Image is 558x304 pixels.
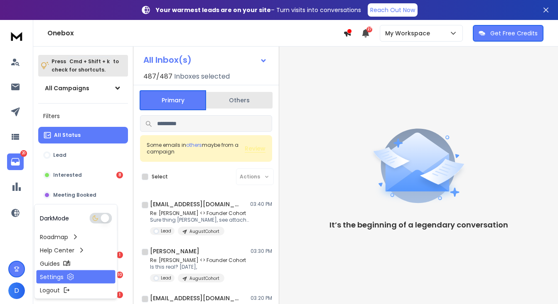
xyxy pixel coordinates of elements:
[156,6,361,14] p: – Turn visits into conversations
[150,200,241,208] h1: [EMAIL_ADDRESS][DOMAIN_NAME]
[38,187,128,203] button: Meeting Booked
[38,127,128,143] button: All Status
[137,52,274,68] button: All Inbox(s)
[189,275,219,282] p: AugustCohort
[68,57,111,66] span: Cmd + Shift + k
[8,282,25,299] button: D
[116,272,123,278] div: 10
[52,57,119,74] p: Press to check for shortcuts.
[245,144,265,153] button: Review
[473,25,543,42] button: Get Free Credits
[368,3,418,17] a: Reach Out Now
[40,214,69,222] p: Dark Mode
[38,110,128,122] h3: Filters
[147,142,245,155] div: Some emails in maybe from a campaign
[40,273,64,281] p: Settings
[206,91,273,109] button: Others
[143,72,172,82] span: 487 / 487
[251,295,272,302] p: 03:20 PM
[156,6,271,14] strong: Your warmest leads are on your site
[54,132,81,138] p: All Status
[490,29,538,37] p: Get Free Credits
[37,244,116,257] a: Help Center
[37,257,116,270] a: Guides
[7,153,24,170] a: 20
[38,147,128,163] button: Lead
[116,292,123,298] div: 1
[150,247,199,255] h1: [PERSON_NAME]
[366,27,372,32] span: 27
[150,210,250,217] p: Re: [PERSON_NAME] <> Founder Cohort
[143,56,192,64] h1: All Inbox(s)
[53,152,66,158] p: Lead
[116,172,123,178] div: 8
[38,167,128,183] button: Interested8
[251,248,272,255] p: 03:30 PM
[47,28,343,38] h1: Onebox
[20,150,27,157] p: 20
[140,90,206,110] button: Primary
[40,260,60,268] p: Guides
[40,233,68,241] p: Roadmap
[150,294,241,302] h1: [EMAIL_ADDRESS][DOMAIN_NAME]
[174,72,230,82] h3: Inboxes selected
[161,275,171,281] p: Lead
[40,286,60,294] p: Logout
[150,264,246,270] p: Is this real? [DATE],
[370,6,415,14] p: Reach Out Now
[38,80,128,96] button: All Campaigns
[189,228,219,235] p: AugustCohort
[45,84,89,92] h1: All Campaigns
[37,230,116,244] a: Roadmap
[8,28,25,44] img: logo
[152,173,168,180] label: Select
[150,257,246,264] p: Re: [PERSON_NAME] <> Founder Cohort
[37,270,116,284] a: Settings
[161,228,171,234] p: Lead
[53,192,96,198] p: Meeting Booked
[385,29,433,37] p: My Workspace
[53,172,82,178] p: Interested
[329,219,508,231] p: It’s the beginning of a legendary conversation
[186,141,202,148] span: others
[116,252,123,258] div: 1
[40,246,74,255] p: Help Center
[150,217,250,223] p: Sure thing [PERSON_NAME], see attached
[250,201,272,208] p: 03:40 PM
